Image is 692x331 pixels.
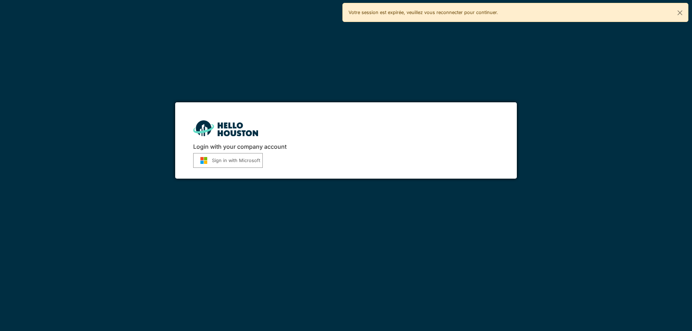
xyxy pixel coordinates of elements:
img: MS-SymbolLockup-P_kNf4n3.svg [196,157,212,164]
div: Votre session est expirée, veuillez vous reconnecter pour continuer. [342,3,688,22]
img: HH_line-BYnF2_Hg.png [193,120,258,136]
h6: Login with your company account [193,143,498,150]
button: Close [672,3,688,22]
button: Sign in with Microsoft [193,153,263,168]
